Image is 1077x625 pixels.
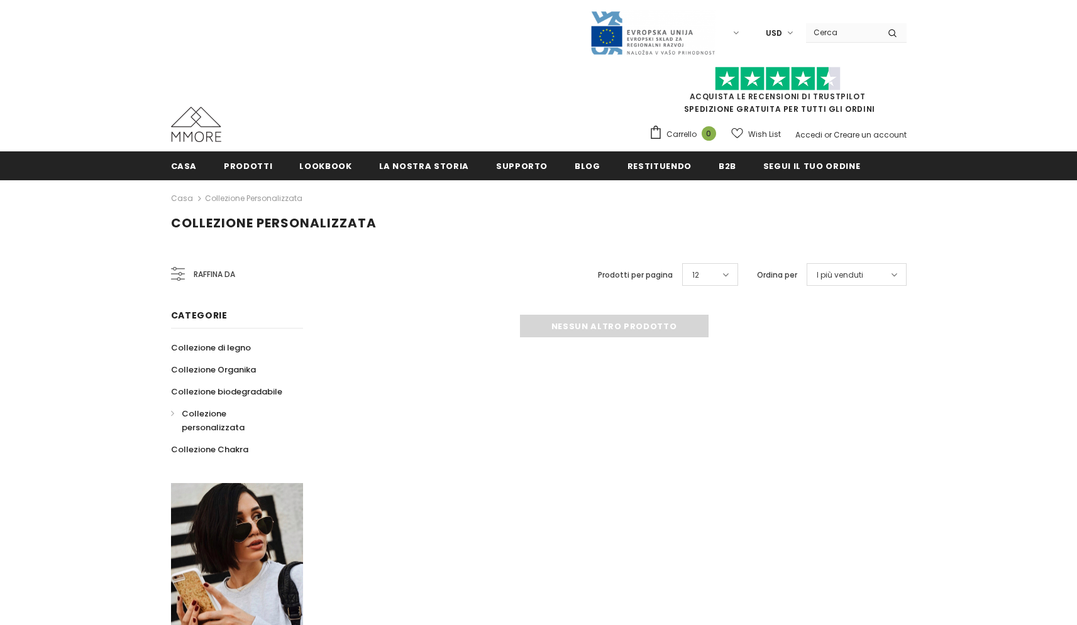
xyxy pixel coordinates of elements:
[763,151,860,180] a: Segui il tuo ordine
[171,342,251,354] span: Collezione di legno
[731,123,781,145] a: Wish List
[171,364,256,376] span: Collezione Organika
[834,129,907,140] a: Creare un account
[719,160,736,172] span: B2B
[171,191,193,206] a: Casa
[224,151,272,180] a: Prodotti
[194,268,235,281] span: Raffina da
[824,129,832,140] span: or
[379,151,469,180] a: La nostra storia
[598,269,673,281] label: Prodotti per pagina
[171,214,377,232] span: Collezione personalizzata
[299,151,351,180] a: Lookbook
[299,160,351,172] span: Lookbook
[590,27,715,38] a: Javni Razpis
[575,160,600,172] span: Blog
[171,359,256,381] a: Collezione Organika
[757,269,797,281] label: Ordina per
[702,126,716,141] span: 0
[748,128,781,141] span: Wish List
[171,337,251,359] a: Collezione di legno
[627,160,692,172] span: Restituendo
[692,269,699,281] span: 12
[806,23,878,41] input: Search Site
[627,151,692,180] a: Restituendo
[590,10,715,56] img: Javni Razpis
[171,381,282,403] a: Collezione biodegradabile
[171,107,221,142] img: Casi MMORE
[817,269,863,281] span: I più venduti
[649,125,722,144] a: Carrello 0
[666,128,697,141] span: Carrello
[575,151,600,180] a: Blog
[224,160,272,172] span: Prodotti
[763,160,860,172] span: Segui il tuo ordine
[171,438,248,460] a: Collezione Chakra
[182,408,245,433] span: Collezione personalizzata
[171,151,197,180] a: Casa
[171,403,289,438] a: Collezione personalizzata
[379,160,469,172] span: La nostra storia
[766,27,782,40] span: USD
[690,91,866,102] a: Acquista le recensioni di TrustPilot
[719,151,736,180] a: B2B
[496,160,548,172] span: supporto
[715,67,841,91] img: Fidati di Pilot Stars
[649,72,907,114] span: SPEDIZIONE GRATUITA PER TUTTI GLI ORDINI
[795,129,822,140] a: Accedi
[171,443,248,455] span: Collezione Chakra
[496,151,548,180] a: supporto
[171,309,228,322] span: Categorie
[171,160,197,172] span: Casa
[205,193,302,204] a: Collezione personalizzata
[171,386,282,398] span: Collezione biodegradabile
